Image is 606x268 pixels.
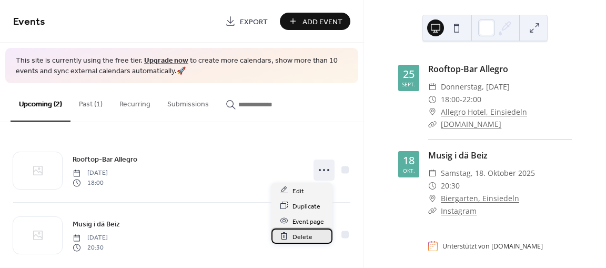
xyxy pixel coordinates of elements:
a: Musig i dä Beiz [73,218,120,230]
span: [DATE] [73,168,108,178]
div: ​ [428,192,437,205]
div: 25 [403,69,415,80]
span: Export [240,16,268,27]
div: 18 [403,155,415,166]
a: Upgrade now [144,54,188,68]
span: Edit [292,185,304,196]
div: ​ [428,106,437,118]
span: Duplicate [292,201,320,212]
a: Rooftop-Bar Allegro [428,63,508,75]
span: Rooftop-Bar Allegro [73,154,137,165]
button: Past (1) [70,83,111,121]
span: This site is currently using the free tier. to create more calendars, show more than 10 events an... [16,56,348,76]
div: Unterstützt von [442,242,543,251]
span: Musig i dä Beiz [73,219,120,230]
span: Samstag, 18. Oktober 2025 [441,167,535,180]
span: 20:30 [441,180,460,192]
a: Musig i dä Beiz [428,150,488,161]
span: Add Event [302,16,342,27]
div: ​ [428,205,437,217]
span: 18:00 [73,178,108,187]
span: Events [13,12,45,32]
div: Sept. [402,82,416,87]
button: Recurring [111,83,159,121]
button: Submissions [159,83,217,121]
span: 20:30 [73,243,108,252]
div: ​ [428,118,437,131]
a: Allegro Hotel, Einsiedeln [441,106,527,118]
span: 18:00 [441,93,460,106]
a: [DOMAIN_NAME] [491,242,543,251]
button: Upcoming (2) [11,83,70,122]
span: - [460,93,462,106]
button: Add Event [280,13,350,30]
span: [DATE] [73,233,108,243]
a: Biergarten, Einsiedeln [441,192,519,205]
div: ​ [428,93,437,106]
a: [DOMAIN_NAME] [441,119,501,129]
a: Export [217,13,276,30]
div: ​ [428,167,437,180]
div: ​ [428,180,437,192]
div: Okt. [403,168,415,173]
span: 22:00 [462,93,481,106]
a: Rooftop-Bar Allegro [73,153,137,165]
span: Delete [292,231,312,242]
a: Instagram [441,206,477,216]
span: Donnerstag, [DATE] [441,81,510,93]
span: Event page [292,216,324,227]
div: ​ [428,81,437,93]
